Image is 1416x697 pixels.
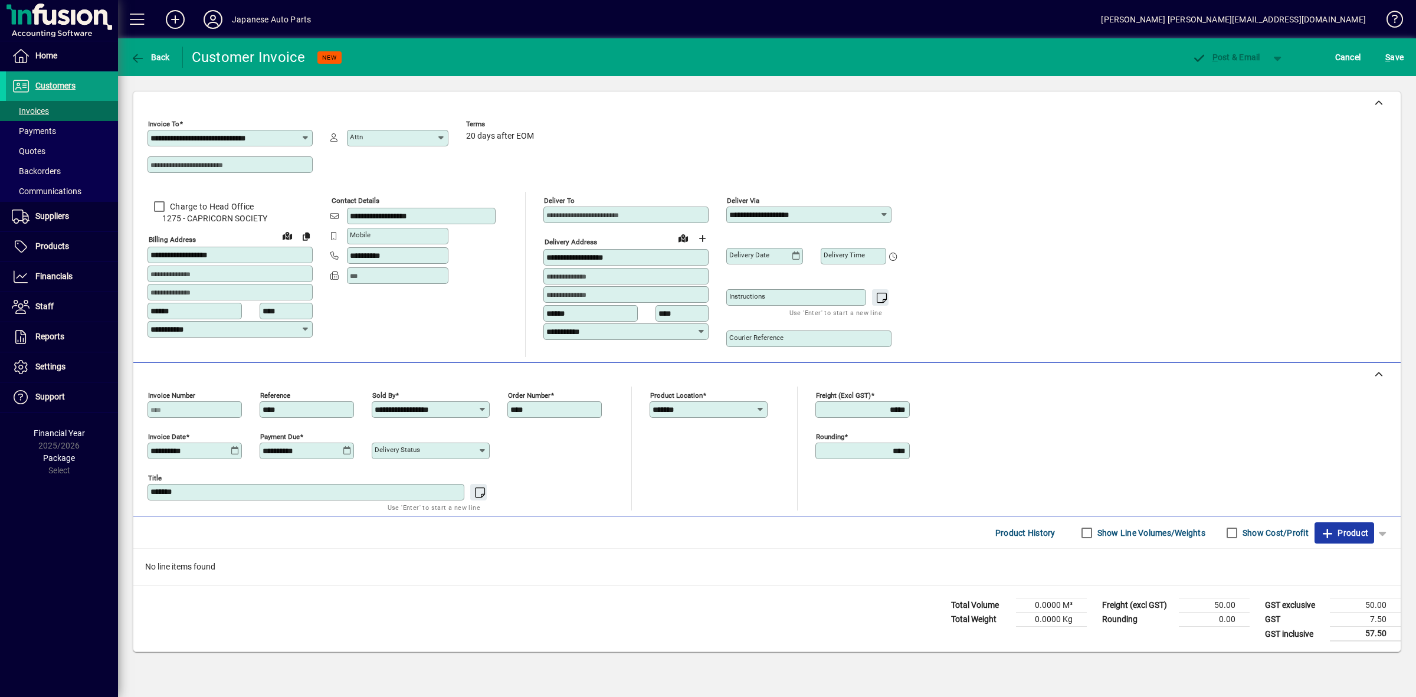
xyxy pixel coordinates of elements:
mat-label: Title [148,474,162,482]
mat-label: Instructions [729,292,765,300]
td: 0.0000 M³ [1016,598,1087,613]
span: Financial Year [34,428,85,438]
span: Cancel [1335,48,1361,67]
mat-label: Delivery time [824,251,865,259]
mat-label: Order number [508,391,550,400]
span: Products [35,241,69,251]
mat-label: Mobile [350,231,371,239]
td: Total Volume [945,598,1016,613]
span: ave [1385,48,1404,67]
div: Customer Invoice [192,48,306,67]
mat-label: Freight (excl GST) [816,391,871,400]
a: Communications [6,181,118,201]
td: GST inclusive [1259,627,1330,642]
a: Financials [6,262,118,292]
span: Back [130,53,170,62]
a: View on map [674,228,693,247]
label: Show Cost/Profit [1240,527,1309,539]
span: Settings [35,362,65,371]
mat-label: Invoice date [148,433,186,441]
span: Support [35,392,65,401]
span: NEW [322,54,337,61]
span: Backorders [12,166,61,176]
div: No line items found [133,549,1401,585]
span: Customers [35,81,76,90]
button: Product [1315,522,1374,544]
span: Financials [35,271,73,281]
a: Settings [6,352,118,382]
mat-hint: Use 'Enter' to start a new line [789,306,882,319]
span: Terms [466,120,537,128]
a: Staff [6,292,118,322]
a: Knowledge Base [1378,2,1401,41]
div: [PERSON_NAME] [PERSON_NAME][EMAIL_ADDRESS][DOMAIN_NAME] [1101,10,1366,29]
a: Quotes [6,141,118,161]
a: View on map [278,226,297,245]
a: Products [6,232,118,261]
span: P [1212,53,1218,62]
mat-label: Courier Reference [729,333,784,342]
a: Suppliers [6,202,118,231]
td: Rounding [1096,613,1179,627]
td: GST exclusive [1259,598,1330,613]
td: 7.50 [1330,613,1401,627]
label: Charge to Head Office [168,201,254,212]
app-page-header-button: Back [118,47,183,68]
mat-hint: Use 'Enter' to start a new line [388,500,480,514]
mat-label: Reference [260,391,290,400]
button: Profile [194,9,232,30]
a: Payments [6,121,118,141]
span: Suppliers [35,211,69,221]
td: 0.0000 Kg [1016,613,1087,627]
mat-label: Deliver To [544,197,575,205]
button: Copy to Delivery address [297,227,316,246]
button: Product History [991,522,1060,544]
mat-label: Attn [350,133,363,141]
td: Freight (excl GST) [1096,598,1179,613]
mat-label: Invoice number [148,391,195,400]
mat-label: Product location [650,391,703,400]
span: Reports [35,332,64,341]
span: Product History [995,523,1056,542]
span: Product [1320,523,1368,542]
div: Japanese Auto Parts [232,10,311,29]
button: Add [156,9,194,30]
td: 50.00 [1330,598,1401,613]
span: ost & Email [1192,53,1260,62]
span: Staff [35,302,54,311]
a: Reports [6,322,118,352]
td: 57.50 [1330,627,1401,642]
a: Support [6,382,118,412]
span: Communications [12,186,81,196]
button: Post & Email [1186,47,1266,68]
td: Total Weight [945,613,1016,627]
span: Package [43,453,75,463]
td: GST [1259,613,1330,627]
span: 1275 - CAPRICORN SOCIETY [147,212,313,225]
span: Quotes [12,146,45,156]
a: Backorders [6,161,118,181]
a: Invoices [6,101,118,121]
mat-label: Rounding [816,433,844,441]
span: Invoices [12,106,49,116]
mat-label: Delivery status [375,446,420,454]
mat-label: Invoice To [148,120,179,128]
span: Payments [12,126,56,136]
mat-label: Deliver via [727,197,759,205]
mat-label: Delivery date [729,251,769,259]
span: 20 days after EOM [466,132,534,141]
label: Show Line Volumes/Weights [1095,527,1205,539]
button: Cancel [1332,47,1364,68]
td: 50.00 [1179,598,1250,613]
button: Back [127,47,173,68]
span: S [1385,53,1390,62]
td: 0.00 [1179,613,1250,627]
button: Save [1382,47,1407,68]
mat-label: Sold by [372,391,395,400]
button: Choose address [693,229,712,248]
a: Home [6,41,118,71]
mat-label: Payment due [260,433,300,441]
span: Home [35,51,57,60]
